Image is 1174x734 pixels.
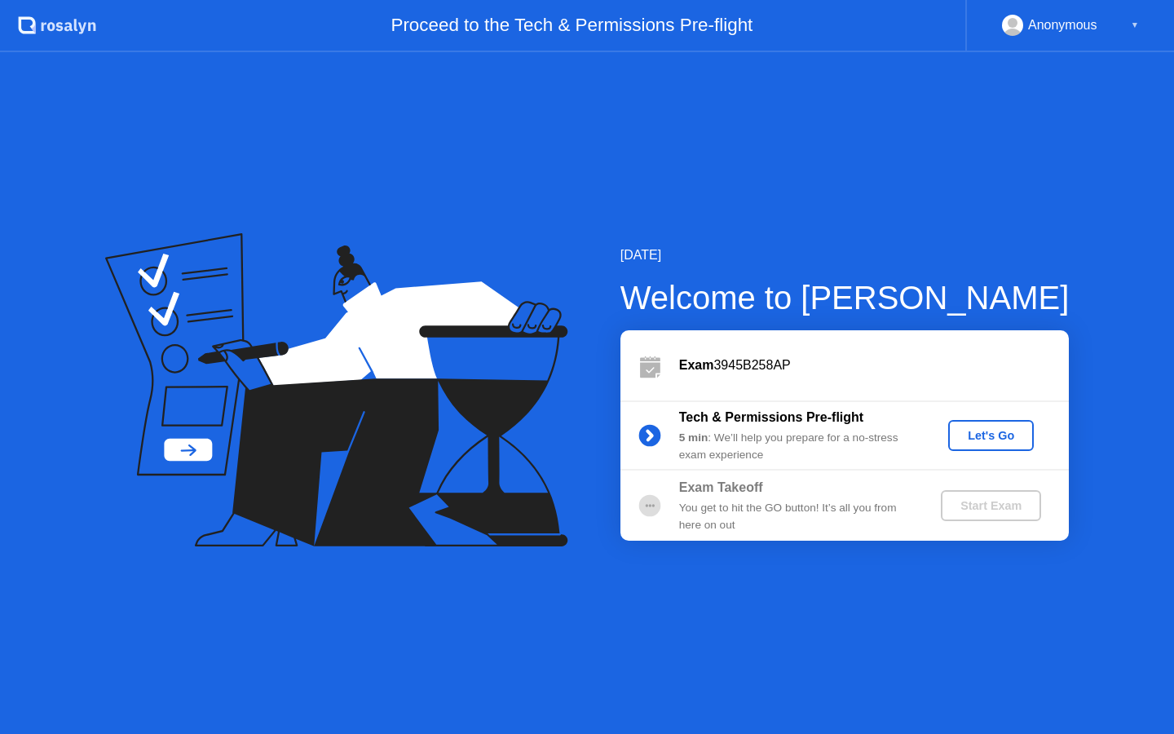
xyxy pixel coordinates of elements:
div: : We’ll help you prepare for a no-stress exam experience [679,430,914,463]
div: Welcome to [PERSON_NAME] [620,273,1070,322]
div: [DATE] [620,245,1070,265]
div: You get to hit the GO button! It’s all you from here on out [679,500,914,533]
b: Exam Takeoff [679,480,763,494]
div: Let's Go [955,429,1027,442]
button: Let's Go [948,420,1034,451]
div: ▼ [1131,15,1139,36]
button: Start Exam [941,490,1041,521]
div: Anonymous [1028,15,1097,36]
b: 5 min [679,431,708,444]
div: Start Exam [947,499,1035,512]
b: Exam [679,358,714,372]
b: Tech & Permissions Pre-flight [679,410,863,424]
div: 3945B258AP [679,356,1069,375]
